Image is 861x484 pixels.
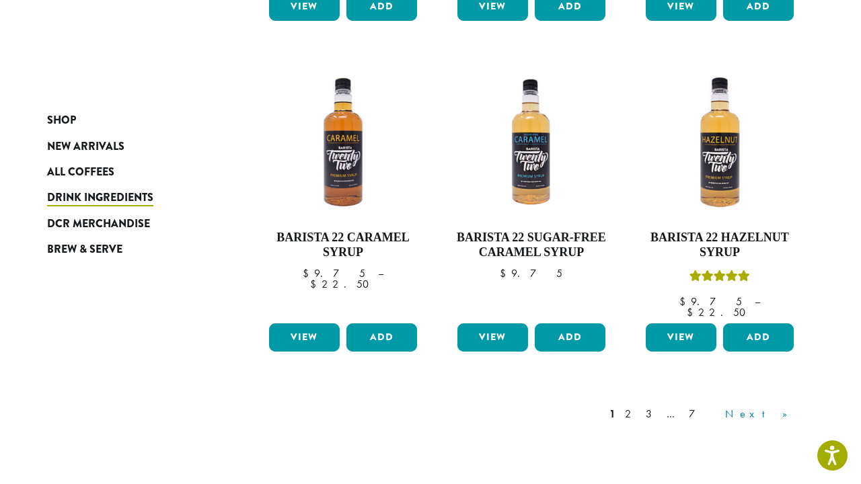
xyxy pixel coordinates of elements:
[47,108,209,133] a: Shop
[47,241,122,258] span: Brew & Serve
[47,237,209,262] a: Brew & Serve
[454,231,609,259] h4: Barista 22 Sugar-Free Caramel Syrup
[457,323,528,352] a: View
[679,294,691,309] span: $
[722,406,800,422] a: Next »
[687,305,752,319] bdi: 22.50
[266,231,420,259] h4: Barista 22 Caramel Syrup
[607,406,618,422] a: 1
[310,277,375,291] bdi: 22.50
[47,216,150,233] span: DCR Merchandise
[454,65,609,317] a: Barista 22 Sugar-Free Caramel Syrup $9.75
[646,323,716,352] a: View
[454,65,609,220] img: SF-CARAMEL-300x300.png
[679,294,742,309] bdi: 9.75
[378,266,383,280] span: –
[642,65,797,317] a: Barista 22 Hazelnut SyrupRated 5.00 out of 5
[47,211,209,237] a: DCR Merchandise
[346,323,417,352] button: Add
[47,112,76,129] span: Shop
[643,406,660,422] a: 3
[47,133,209,159] a: New Arrivals
[755,294,760,309] span: –
[689,268,750,288] div: Rated 5.00 out of 5
[687,305,698,319] span: $
[47,164,114,181] span: All Coffees
[642,231,797,259] h4: Barista 22 Hazelnut Syrup
[266,65,420,220] img: CARAMEL-1-300x300.png
[303,266,365,280] bdi: 9.75
[47,159,209,185] a: All Coffees
[47,190,153,206] span: Drink Ingredients
[266,65,420,317] a: Barista 22 Caramel Syrup
[686,406,718,422] a: 7
[500,266,511,280] span: $
[303,266,314,280] span: $
[664,406,682,422] a: …
[269,323,340,352] a: View
[47,185,209,210] a: Drink Ingredients
[47,138,124,155] span: New Arrivals
[622,406,639,422] a: 2
[500,266,562,280] bdi: 9.75
[535,323,605,352] button: Add
[723,323,794,352] button: Add
[642,65,797,220] img: HAZELNUT-300x300.png
[310,277,322,291] span: $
